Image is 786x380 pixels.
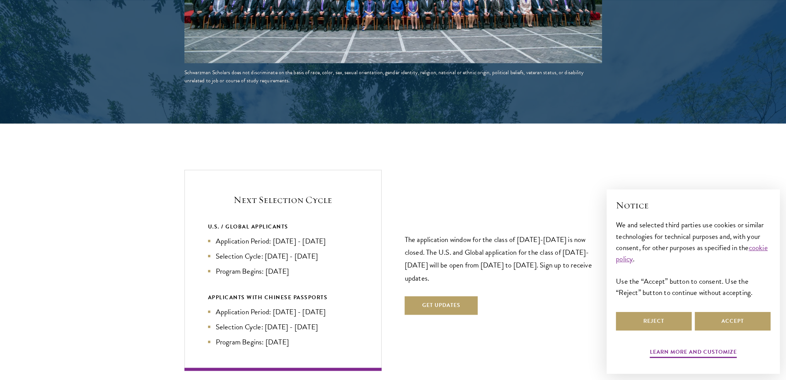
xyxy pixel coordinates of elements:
a: cookie policy [616,242,768,264]
li: Selection Cycle: [DATE] - [DATE] [208,250,358,262]
li: Application Period: [DATE] - [DATE] [208,306,358,317]
li: Program Begins: [DATE] [208,336,358,348]
button: Reject [616,312,692,331]
p: The application window for the class of [DATE]-[DATE] is now closed. The U.S. and Global applicat... [405,233,602,284]
h2: Notice [616,199,771,212]
div: Schwarzman Scholars does not discriminate on the basis of race, color, sex, sexual orientation, g... [184,68,602,85]
li: Application Period: [DATE] - [DATE] [208,235,358,247]
div: We and selected third parties use cookies or similar technologies for technical purposes and, wit... [616,219,771,298]
button: Get Updates [405,296,478,315]
h5: Next Selection Cycle [208,193,358,206]
li: Selection Cycle: [DATE] - [DATE] [208,321,358,332]
li: Program Begins: [DATE] [208,266,358,277]
button: Learn more and customize [650,347,737,359]
div: APPLICANTS WITH CHINESE PASSPORTS [208,293,358,302]
button: Accept [695,312,771,331]
div: U.S. / GLOBAL APPLICANTS [208,222,358,232]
